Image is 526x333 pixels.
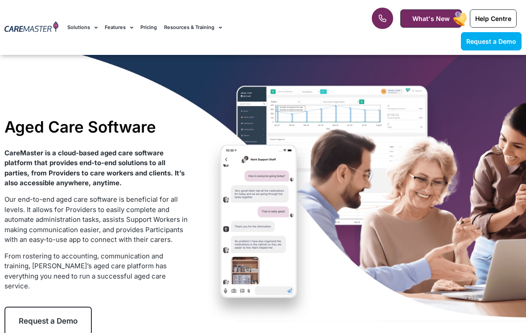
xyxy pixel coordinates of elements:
[164,12,222,42] a: Resources & Training
[4,252,167,291] span: From rostering to accounting, communication and training, [PERSON_NAME]’s aged care platform has ...
[4,117,190,136] h1: Aged Care Software
[4,21,58,33] img: CareMaster Logo
[67,12,98,42] a: Solutions
[461,32,522,50] a: Request a Demo
[412,15,450,22] span: What's New
[4,149,185,187] strong: CareMaster is a cloud-based aged care software platform that provides end-to-end solutions to all...
[67,12,336,42] nav: Menu
[105,12,133,42] a: Features
[400,9,462,28] a: What's New
[475,15,511,22] span: Help Centre
[466,37,516,45] span: Request a Demo
[470,9,517,28] a: Help Centre
[4,195,188,244] span: Our end-to-end aged care software is beneficial for all levels. It allows for Providers to easily...
[19,316,78,325] span: Request a Demo
[140,12,157,42] a: Pricing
